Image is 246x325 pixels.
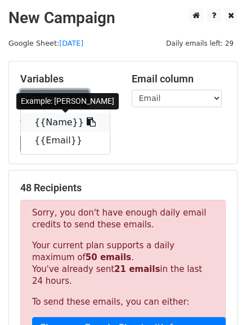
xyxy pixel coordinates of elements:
a: {{Name}} [21,113,110,131]
p: To send these emails, you can either: [32,296,214,308]
h2: New Campaign [8,8,238,28]
p: Sorry, you don't have enough daily email credits to send these emails. [32,207,214,231]
h5: 48 Recipients [20,182,226,194]
strong: 50 emails [86,252,131,262]
strong: 21 emails [114,264,160,274]
a: [DATE] [59,39,83,47]
span: Daily emails left: 29 [162,37,238,50]
h5: Email column [132,73,226,85]
small: Google Sheet: [8,39,83,47]
a: Daily emails left: 29 [162,39,238,47]
p: Your current plan supports a daily maximum of . You've already sent in the last 24 hours. [32,240,214,287]
div: Example: [PERSON_NAME] [16,93,119,109]
a: {{Email}} [21,131,110,150]
h5: Variables [20,73,115,85]
iframe: Chat Widget [190,271,246,325]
